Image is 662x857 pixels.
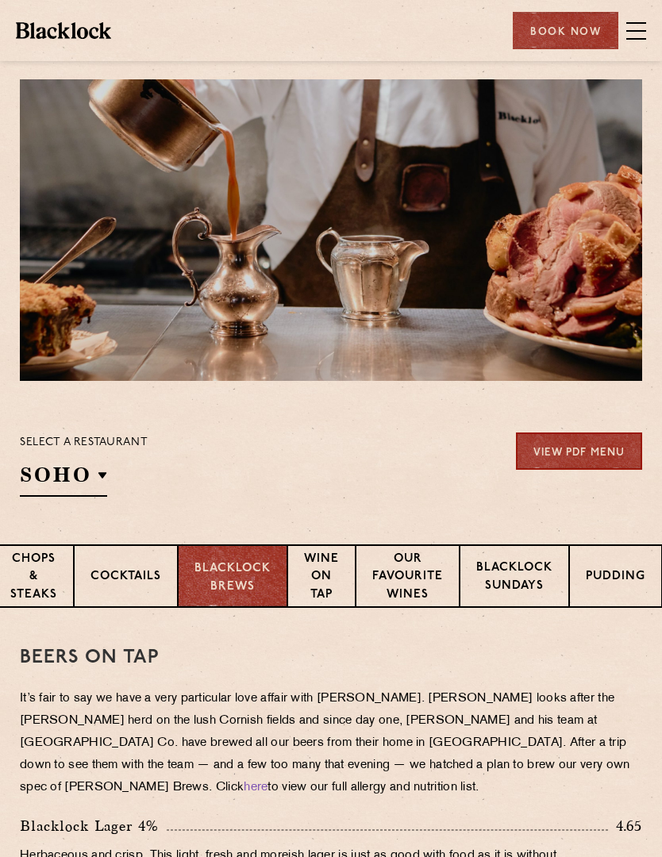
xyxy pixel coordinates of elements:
a: here [244,782,267,794]
p: Blacklock Brews [194,560,271,596]
h3: Beers on tap [20,648,642,668]
h2: SOHO [20,461,107,497]
p: Cocktails [90,568,161,588]
p: Chops & Steaks [10,551,57,606]
p: Blacklock Lager 4% [20,815,167,837]
p: Our favourite wines [372,551,443,606]
img: BL_Textured_Logo-footer-cropped.svg [16,22,111,38]
a: View PDF Menu [516,432,642,470]
div: Book Now [513,12,618,49]
p: 4.65 [608,816,642,836]
p: Blacklock Sundays [476,559,552,597]
p: Select a restaurant [20,432,148,453]
p: Wine on Tap [304,551,339,606]
p: Pudding [586,568,645,588]
p: It’s fair to say we have a very particular love affair with [PERSON_NAME]. [PERSON_NAME] looks af... [20,688,642,799]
